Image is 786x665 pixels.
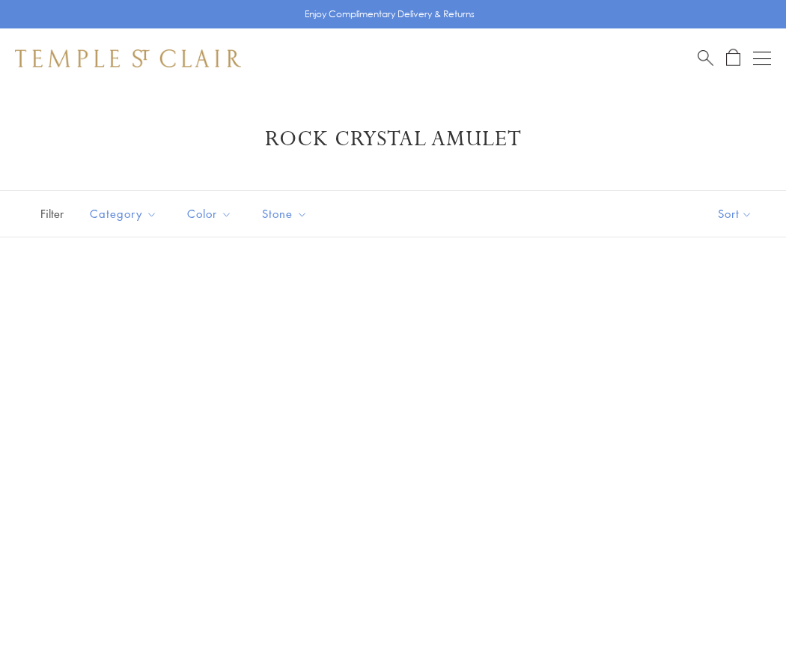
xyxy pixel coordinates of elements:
[684,191,786,237] button: Show sort by
[305,7,475,22] p: Enjoy Complimentary Delivery & Returns
[176,197,243,231] button: Color
[255,204,319,223] span: Stone
[251,197,319,231] button: Stone
[15,49,241,67] img: Temple St. Clair
[180,204,243,223] span: Color
[698,49,713,67] a: Search
[37,126,749,153] h1: Rock Crystal Amulet
[753,49,771,67] button: Open navigation
[726,49,740,67] a: Open Shopping Bag
[82,204,168,223] span: Category
[79,197,168,231] button: Category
